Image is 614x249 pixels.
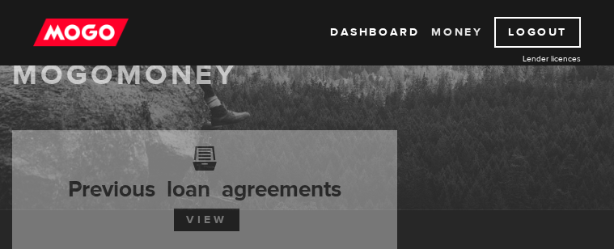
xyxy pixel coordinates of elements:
a: Lender licences [459,53,581,65]
a: View [174,209,239,231]
a: Logout [494,17,581,48]
h3: Previous loan agreements [36,157,373,197]
a: Dashboard [330,17,419,48]
h1: MogoMoney [12,58,602,92]
img: mogo_logo-11ee424be714fa7cbb0f0f49df9e16ec.png [33,17,129,48]
a: Money [431,17,482,48]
